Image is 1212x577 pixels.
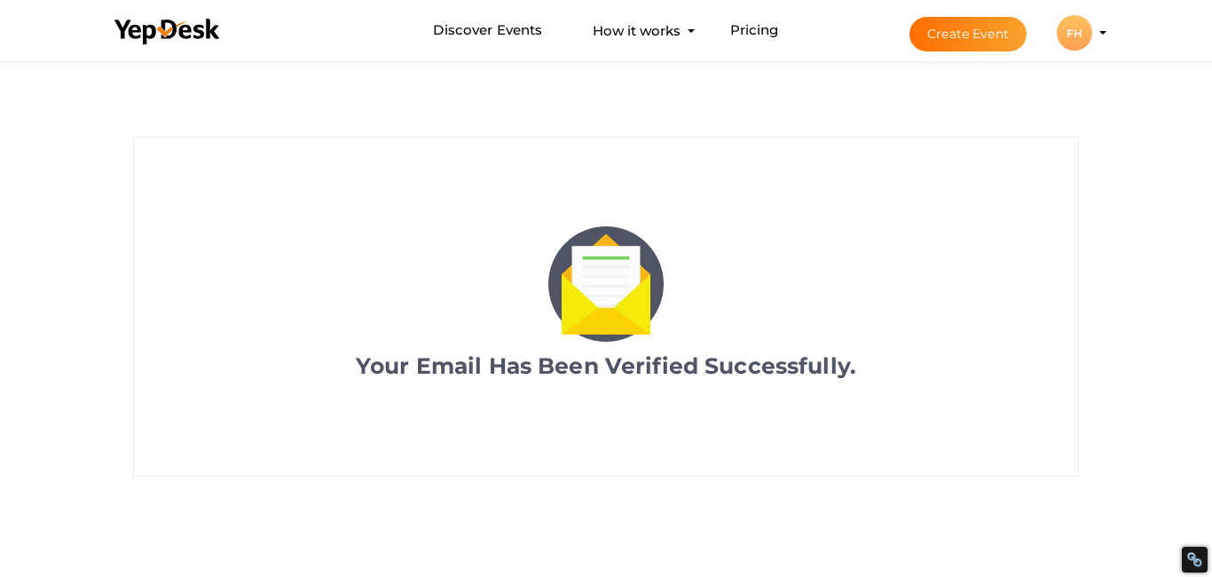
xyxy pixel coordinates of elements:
[909,17,1027,51] button: Create Event
[587,14,686,47] button: How it works
[1057,27,1092,40] profile-pic: FH
[433,14,542,47] a: Discover Events
[1186,551,1203,568] div: Restore Info Box &#10;&#10;NoFollow Info:&#10; META-Robots NoFollow: &#09;true&#10; META-Robots N...
[1051,14,1098,51] button: FH
[356,342,856,383] label: Your Email Has Been Verified Successfully.
[548,226,664,342] img: letter.png
[1057,15,1092,51] div: FH
[730,14,779,47] a: Pricing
